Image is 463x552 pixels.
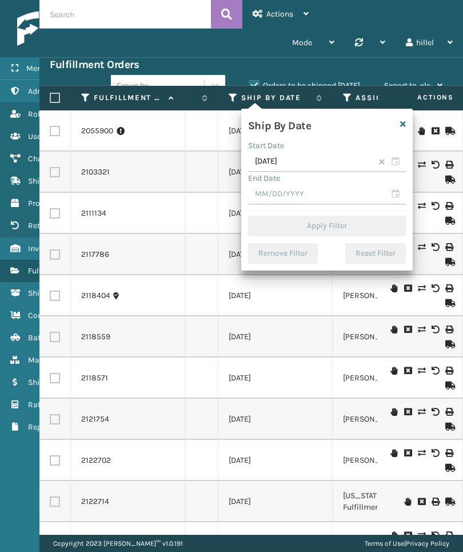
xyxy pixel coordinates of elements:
i: Mark as Shipped [445,176,452,184]
i: Print Label [445,161,452,169]
a: 2111134 [81,208,106,219]
a: Terms of Use [365,539,404,547]
span: Containers [28,311,67,320]
span: Mode [292,38,312,47]
i: Change shipping [418,408,425,416]
td: [DATE] [218,481,333,522]
td: [PERSON_NAME] [333,440,447,481]
i: Void Label [432,325,438,333]
label: Fulfillment Order Id [94,93,163,103]
i: Change shipping [418,449,425,457]
i: Change shipping [418,202,425,210]
span: Fulfillment Orders [28,266,93,276]
a: Privacy Policy [406,539,449,547]
i: Mark as Shipped [445,498,452,506]
span: Shipping Carriers [28,176,90,186]
i: Request to Be Cancelled [432,127,438,135]
i: Change shipping [418,531,425,539]
a: 2122714 [81,496,109,507]
h3: Fulfillment Orders [50,58,139,72]
i: Print Label [445,202,452,210]
span: Batches [28,333,57,343]
i: Void Label [432,531,438,539]
span: Channels [28,154,62,164]
i: Request to Be Cancelled [404,531,411,539]
span: Rate Calculator [28,400,84,410]
i: Mark as Shipped [445,423,452,431]
td: [DATE] [218,316,333,358]
i: Void Label [432,202,438,210]
span: Products [28,198,60,208]
i: Void Label [432,243,438,251]
i: Mark as Shipped [445,299,452,307]
i: Mark as Shipped [445,464,452,472]
i: Mark as Shipped [445,258,452,266]
i: Print Label [445,243,452,251]
input: MM/DD/YYYY [248,184,406,205]
td: [DATE] [218,358,333,399]
i: Void Label [432,408,438,416]
img: logo [17,11,126,46]
button: Reset Filter [345,243,406,264]
span: Actions [266,9,293,19]
span: Shipment Cost [28,378,81,387]
i: Mark as Shipped [445,217,452,225]
i: Print Label [445,284,452,292]
button: Remove Filter [248,243,318,264]
td: [PERSON_NAME] [333,275,447,316]
td: [DATE] [218,152,333,193]
a: 2122702 [81,455,111,466]
i: On Hold [390,408,397,416]
i: Mark as Shipped [445,382,452,390]
i: Change shipping [418,284,425,292]
i: Request to Be Cancelled [404,367,411,375]
a: 2103321 [81,166,110,178]
i: Mark as Shipped [445,127,452,135]
td: [PERSON_NAME] [333,399,447,440]
i: Print Label [445,449,452,457]
td: [DATE] [218,440,333,481]
i: Print Label [445,367,452,375]
i: On Hold [390,325,397,333]
span: Roles [28,109,48,119]
i: On Hold [390,531,397,539]
h4: Ship By Date [248,116,311,133]
i: Change shipping [418,325,425,333]
input: MM/DD/YYYY [248,152,406,172]
a: 2118404 [81,290,110,301]
i: On Hold [418,127,425,135]
i: Void Label [432,161,438,169]
i: On Hold [390,449,397,457]
i: Request to Be Cancelled [404,325,411,333]
label: End Date [248,173,280,183]
i: Request to Be Cancelled [418,498,425,506]
span: Users [28,132,48,141]
i: Void Label [432,284,438,292]
i: Change shipping [418,161,425,169]
a: 2117786 [81,249,109,260]
td: [PERSON_NAME] [333,358,447,399]
a: 2118571 [81,372,108,384]
i: Request to Be Cancelled [404,449,411,457]
label: Orders to be shipped [DATE] [249,81,360,90]
div: | [365,535,449,552]
span: Export to .xls [384,81,430,90]
label: Ship By Date [241,93,310,103]
p: Copyright 2023 [PERSON_NAME]™ v 1.0.191 [53,535,183,552]
i: Request to Be Cancelled [404,284,411,292]
i: Print Label [445,325,452,333]
span: Return Addresses [28,221,90,231]
span: Marketplace Orders [28,355,98,365]
i: Void Label [432,449,438,457]
i: Print Label [445,531,452,539]
i: On Hold [390,284,397,292]
i: Change shipping [418,367,425,375]
i: Change shipping [418,243,425,251]
span: Reports [28,422,56,432]
i: Void Label [432,367,438,375]
label: Start Date [248,141,284,150]
a: 2121754 [81,414,109,425]
span: Administration [28,86,82,96]
i: Mark as Shipped [445,340,452,348]
span: Menu [26,63,46,73]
